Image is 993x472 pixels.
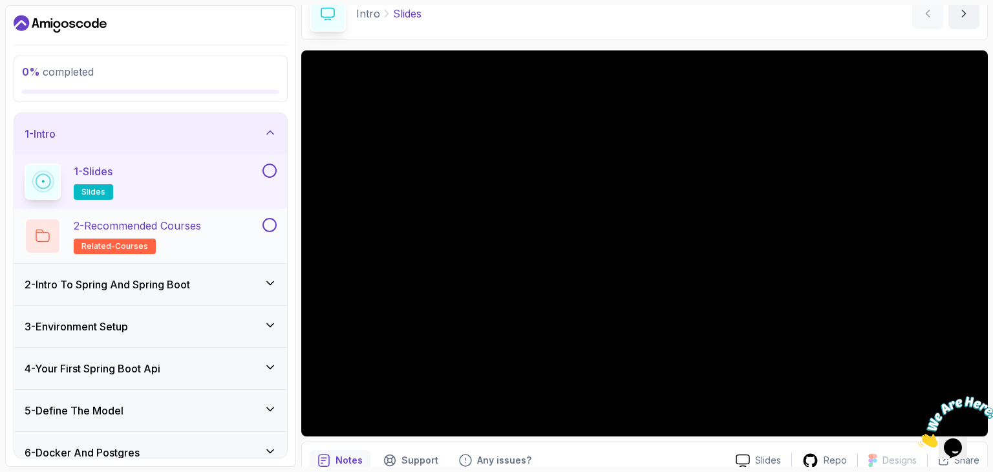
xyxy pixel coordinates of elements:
[22,65,40,78] span: 0 %
[376,450,446,471] button: Support button
[824,454,847,467] p: Repo
[14,113,287,155] button: 1-Intro
[14,348,287,389] button: 4-Your First Spring Boot Api
[356,6,380,21] p: Intro
[725,454,791,467] a: Slides
[25,126,56,142] h3: 1 - Intro
[5,5,10,16] span: 1
[25,319,128,334] h3: 3 - Environment Setup
[336,454,363,467] p: Notes
[882,454,917,467] p: Designs
[74,164,112,179] p: 1 - Slides
[25,361,160,376] h3: 4 - Your First Spring Boot Api
[81,241,148,252] span: related-courses
[451,450,539,471] button: Feedback button
[14,306,287,347] button: 3-Environment Setup
[14,264,287,305] button: 2-Intro To Spring And Spring Boot
[22,65,94,78] span: completed
[25,164,277,200] button: 1-Slidesslides
[913,391,993,453] iframe: chat widget
[927,454,979,467] button: Share
[954,454,979,467] p: Share
[310,450,370,471] button: notes button
[25,218,277,254] button: 2-Recommended Coursesrelated-courses
[5,5,85,56] img: Chat attention grabber
[25,403,123,418] h3: 5 - Define The Model
[792,453,857,469] a: Repo
[74,218,201,233] p: 2 - Recommended Courses
[25,445,140,460] h3: 6 - Docker And Postgres
[25,277,190,292] h3: 2 - Intro To Spring And Spring Boot
[755,454,781,467] p: Slides
[81,187,105,197] span: slides
[14,390,287,431] button: 5-Define The Model
[477,454,531,467] p: Any issues?
[393,6,422,21] p: Slides
[14,14,107,34] a: Dashboard
[401,454,438,467] p: Support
